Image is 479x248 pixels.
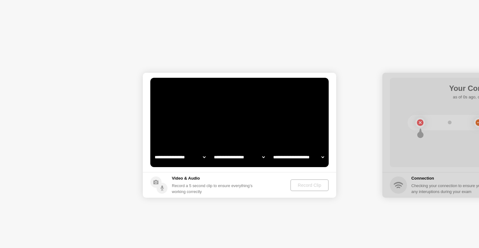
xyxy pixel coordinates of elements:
h5: Video & Audio [172,175,255,181]
select: Available speakers [213,151,266,163]
button: Record Clip [290,179,329,191]
select: Available microphones [272,151,325,163]
select: Available cameras [153,151,207,163]
div: Record Clip [293,183,326,188]
div: Record a 5 second clip to ensure everything’s working correctly [172,183,255,195]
